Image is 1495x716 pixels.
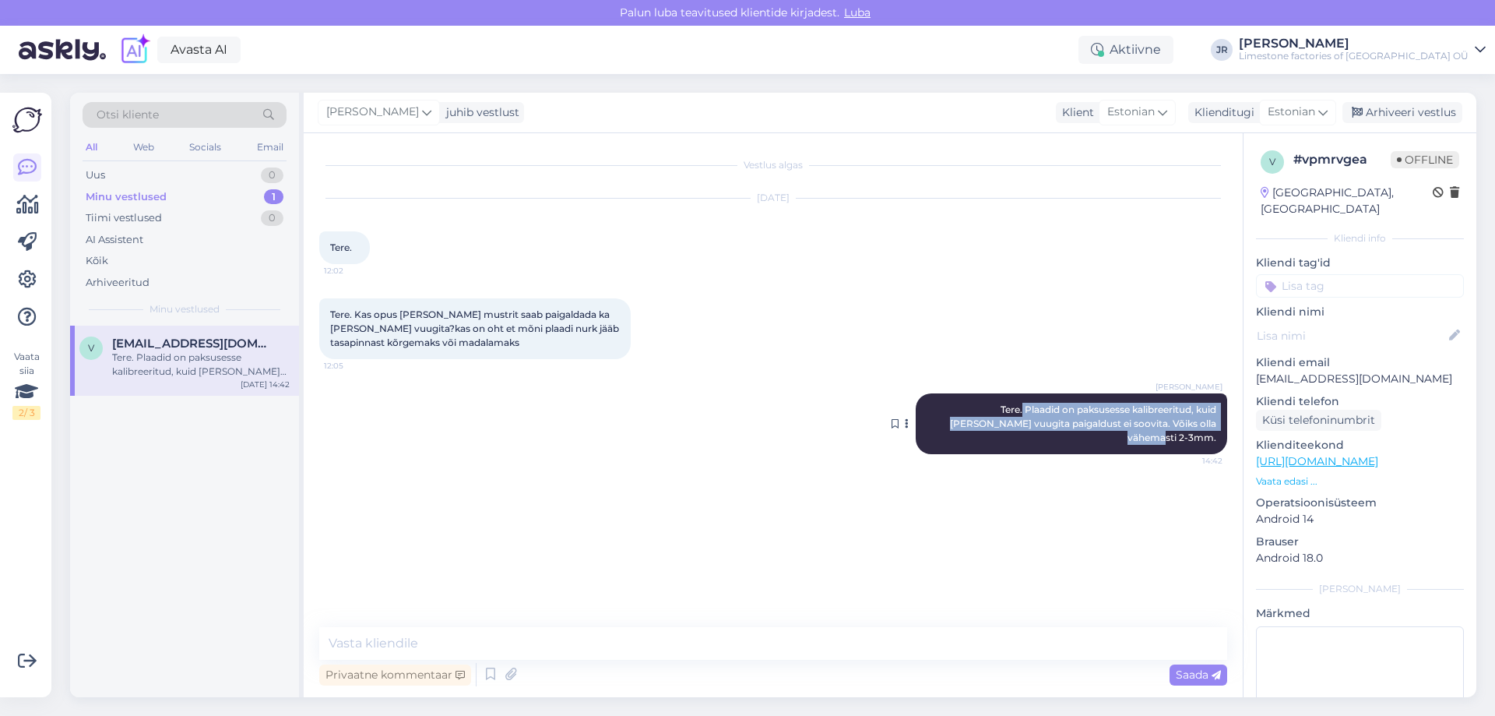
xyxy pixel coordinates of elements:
[1391,151,1459,168] span: Offline
[1107,104,1155,121] span: Estonian
[1239,50,1469,62] div: Limestone factories of [GEOGRAPHIC_DATA] OÜ
[12,406,40,420] div: 2 / 3
[1164,455,1222,467] span: 14:42
[1268,104,1315,121] span: Estonian
[330,309,621,348] span: Tere. Kas opus [PERSON_NAME] mustrit saab paigaldada ka [PERSON_NAME] vuugita?kas on oht et mõni ...
[86,189,167,205] div: Minu vestlused
[1256,511,1464,527] p: Android 14
[1256,393,1464,410] p: Kliendi telefon
[1256,582,1464,596] div: [PERSON_NAME]
[1256,534,1464,550] p: Brauser
[264,189,283,205] div: 1
[1239,37,1486,62] a: [PERSON_NAME]Limestone factories of [GEOGRAPHIC_DATA] OÜ
[1269,156,1275,168] span: v
[1293,150,1391,169] div: # vpmrvgea
[86,168,105,183] div: Uus
[324,265,382,277] span: 12:02
[319,665,471,686] div: Privaatne kommentaar
[254,137,287,157] div: Email
[86,232,143,248] div: AI Assistent
[1256,454,1378,468] a: [URL][DOMAIN_NAME]
[1256,410,1381,431] div: Küsi telefoninumbrit
[130,137,157,157] div: Web
[1256,437,1464,453] p: Klienditeekond
[1256,474,1464,489] p: Vaata edasi ...
[1256,354,1464,371] p: Kliendi email
[326,104,419,121] span: [PERSON_NAME]
[1211,39,1233,61] div: JR
[1256,371,1464,387] p: [EMAIL_ADDRESS][DOMAIN_NAME]
[83,137,100,157] div: All
[1257,327,1446,344] input: Lisa nimi
[1256,304,1464,320] p: Kliendi nimi
[112,337,274,351] span: Veiko.Ruusmaa@gmail.com
[261,168,283,183] div: 0
[1256,231,1464,245] div: Kliendi info
[324,360,382,372] span: 12:05
[88,342,94,354] span: V
[149,302,220,316] span: Minu vestlused
[330,242,352,253] span: Tere.
[1342,102,1462,123] div: Arhiveeri vestlus
[839,5,875,19] span: Luba
[1056,104,1094,121] div: Klient
[86,210,162,226] div: Tiimi vestlused
[1256,550,1464,566] p: Android 18.0
[186,137,224,157] div: Socials
[1176,668,1221,682] span: Saada
[157,37,241,63] a: Avasta AI
[1256,255,1464,271] p: Kliendi tag'id
[440,104,519,121] div: juhib vestlust
[112,351,290,379] div: Tere. Plaadid on paksusesse kalibreeritud, kuid [PERSON_NAME] vuugita paigaldust ei soovita. Võik...
[12,105,42,135] img: Askly Logo
[261,210,283,226] div: 0
[241,379,290,390] div: [DATE] 14:42
[97,107,159,123] span: Otsi kliente
[118,34,151,66] img: explore-ai
[1156,381,1222,393] span: [PERSON_NAME]
[1239,37,1469,50] div: [PERSON_NAME]
[1256,274,1464,298] input: Lisa tag
[950,404,1219,443] span: Tere. Plaadid on paksusesse kalibreeritud, kuid [PERSON_NAME] vuugita paigaldust ei soovita. Võik...
[12,350,40,420] div: Vaata siia
[1261,185,1433,217] div: [GEOGRAPHIC_DATA], [GEOGRAPHIC_DATA]
[1078,36,1173,64] div: Aktiivne
[86,275,149,291] div: Arhiveeritud
[86,253,108,269] div: Kõik
[319,191,1227,205] div: [DATE]
[1188,104,1254,121] div: Klienditugi
[1256,605,1464,622] p: Märkmed
[1256,495,1464,511] p: Operatsioonisüsteem
[319,158,1227,172] div: Vestlus algas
